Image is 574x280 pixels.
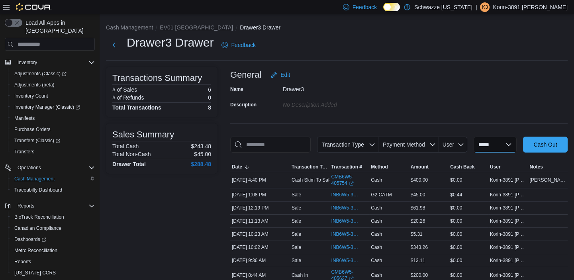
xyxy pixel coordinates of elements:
span: Korin-3891 [PERSON_NAME] [490,257,527,264]
span: Reports [18,203,34,209]
span: Amount [411,164,429,170]
span: Inventory Manager (Classic) [14,104,80,110]
a: Inventory Manager (Classic) [8,102,98,113]
button: INB6W5-3607512 [331,243,368,252]
img: Cova [16,3,51,11]
span: Adjustments (Classic) [14,70,67,77]
button: INB6W5-3607554 [331,229,368,239]
div: $0.00 [449,229,488,239]
h3: General [230,70,261,80]
a: Reports [11,257,34,266]
div: $0.00 [449,175,488,185]
h4: $288.48 [191,161,211,167]
span: Date [232,164,242,170]
span: Korin-3891 [PERSON_NAME] [490,218,527,224]
span: Cash [371,205,382,211]
span: [US_STATE] CCRS [14,270,56,276]
span: K3 [482,2,488,12]
span: Purchase Orders [11,125,95,134]
p: $243.48 [191,143,211,149]
span: Cash Management [11,174,95,184]
a: Adjustments (Classic) [11,69,70,78]
span: INB6W5-3607458 [331,257,360,264]
div: No Description added [283,98,390,108]
span: Reports [14,258,31,265]
span: Canadian Compliance [11,223,95,233]
h6: # of Sales [112,86,137,93]
h1: Drawer3 Drawer [127,35,214,51]
p: Sale [292,205,301,211]
button: Edit [268,67,293,83]
a: Purchase Orders [11,125,54,134]
p: Cash In [292,272,308,278]
svg: External link [349,181,354,186]
span: Reports [11,257,95,266]
p: Sale [292,244,301,251]
span: Transaction Type [321,141,364,148]
label: Name [230,86,243,92]
span: Manifests [11,114,95,123]
h3: Transactions Summary [112,73,202,83]
span: $400.00 [411,177,428,183]
span: $5.31 [411,231,423,237]
p: Schwazze [US_STATE] [414,2,472,12]
nav: An example of EuiBreadcrumbs [106,23,568,33]
span: Feedback [353,3,377,11]
a: Canadian Compliance [11,223,65,233]
span: Cash Back [450,164,474,170]
button: User [488,162,528,172]
button: Cash Management [8,173,98,184]
span: Dark Mode [383,11,384,12]
a: Dashboards [11,235,49,244]
button: Purchase Orders [8,124,98,135]
p: Cash Skim To Safe [292,177,332,183]
h6: # of Refunds [112,94,144,101]
button: Method [369,162,409,172]
p: 0 [208,94,211,101]
span: Adjustments (Classic) [11,69,95,78]
button: EV01 [GEOGRAPHIC_DATA] [160,24,233,31]
button: [US_STATE] CCRS [8,267,98,278]
button: INB6W5-3608059 [331,190,368,200]
div: [DATE] 11:13 AM [230,216,290,226]
div: [DATE] 12:19 PM [230,203,290,213]
span: $20.26 [411,218,425,224]
span: $343.26 [411,244,428,251]
p: Sale [292,257,301,264]
span: Inventory Count [14,93,48,99]
h6: Total Cash [112,143,139,149]
span: Notes [529,164,543,170]
button: Transaction # [330,162,370,172]
span: INB6W5-3607512 [331,244,360,251]
div: $0.00 [449,270,488,280]
a: Manifests [11,114,38,123]
a: Inventory Count [11,91,51,101]
div: Drawer3 [283,83,390,92]
span: Purchase Orders [14,126,51,133]
span: BioTrack Reconciliation [11,212,95,222]
span: Operations [14,163,95,172]
span: Transaction # [331,164,362,170]
a: Transfers [11,147,37,157]
button: Reports [2,200,98,211]
span: Metrc Reconciliation [14,247,57,254]
h6: Total Non-Cash [112,151,151,157]
button: Reports [8,256,98,267]
button: Cash Back [449,162,488,172]
span: Method [371,164,388,170]
span: Payment Method [383,141,425,148]
button: User [439,137,467,153]
div: [DATE] 9:36 AM [230,256,290,265]
a: CMB6W5-405754External link [331,174,368,186]
span: Korin-3891 [PERSON_NAME] [490,244,527,251]
span: Traceabilty Dashboard [11,185,95,195]
span: Cash [371,177,382,183]
div: [DATE] 4:40 PM [230,175,290,185]
button: Inventory [2,57,98,68]
span: Cash [371,257,382,264]
button: Metrc Reconciliation [8,245,98,256]
span: Korin-3891 [PERSON_NAME] [490,192,527,198]
span: INB6W5-3607905 [331,205,360,211]
span: [PERSON_NAME] midday drop [529,177,566,183]
span: Korin-3891 [PERSON_NAME] [490,272,527,278]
